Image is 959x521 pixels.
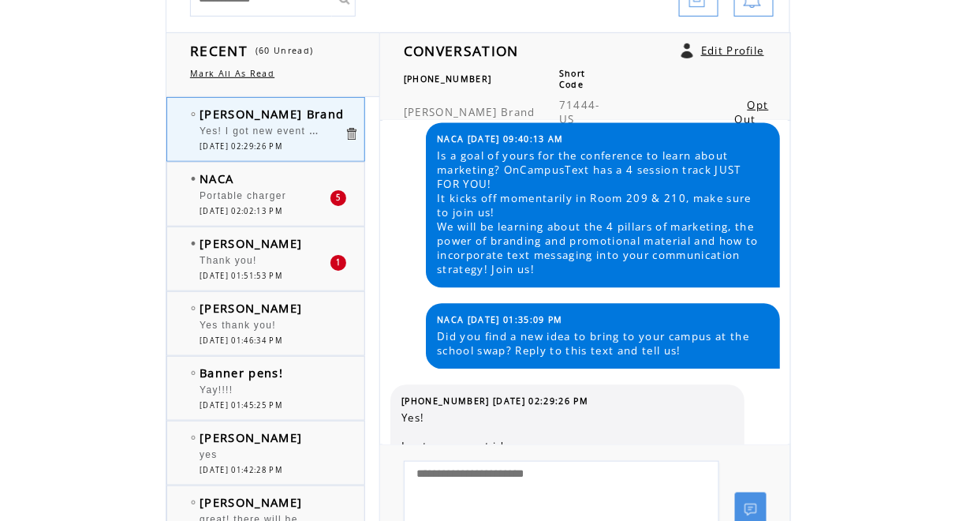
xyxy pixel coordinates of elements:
[200,271,282,281] span: [DATE] 01:51:53 PM
[191,306,196,310] img: bulletEmpty.png
[344,126,359,141] a: Click to delete these messgaes
[200,335,282,346] span: [DATE] 01:46:34 PM
[200,190,286,201] span: Portable charger
[200,449,218,460] span: yes
[191,242,196,246] img: bulletFull.png
[404,73,492,84] span: [PHONE_NUMBER]
[404,105,497,119] span: [PERSON_NAME]
[191,112,196,116] img: bulletEmpty.png
[681,43,693,58] a: Click to edit user profile
[191,371,196,375] img: bulletEmpty.png
[200,255,257,266] span: Thank you!
[200,400,282,410] span: [DATE] 01:45:25 PM
[200,235,302,251] span: [PERSON_NAME]
[256,45,314,56] span: (60 Unread)
[190,68,274,79] a: Mark All As Read
[437,315,563,326] span: NACA [DATE] 01:35:09 PM
[200,320,276,331] span: Yes thank you!
[190,41,248,60] span: RECENT
[200,106,344,122] span: [PERSON_NAME] Brand
[200,429,302,445] span: [PERSON_NAME]
[200,171,233,186] span: NACA
[191,177,196,181] img: bulletFull.png
[200,206,282,216] span: [DATE] 02:02:13 PM
[437,149,768,277] span: Is a goal of yours for the conference to learn about marketing? OnCampusText has a 4 session trac...
[437,134,564,145] span: NACA [DATE] 09:40:13 AM
[401,411,733,454] span: Yes! I got new event ideas
[330,190,346,206] div: 5
[401,396,588,407] span: [PHONE_NUMBER] [DATE] 02:29:26 PM
[501,105,535,119] span: Brand
[559,68,586,90] span: Short Code
[200,384,233,395] span: Yay!!!!
[200,494,302,510] span: [PERSON_NAME]
[559,98,600,126] span: 71444-US
[200,122,337,137] span: Yes! I got new event ideas
[200,141,282,152] span: [DATE] 02:29:26 PM
[200,465,282,475] span: [DATE] 01:42:28 PM
[191,436,196,440] img: bulletEmpty.png
[437,330,768,358] span: Did you find a new idea to bring to your campus at the school swap? Reply to this text and tell us!
[200,365,283,380] span: Banner pens!
[735,98,769,126] a: Opt Out
[191,500,196,504] img: bulletEmpty.png
[404,41,519,60] span: CONVERSATION
[701,43,764,58] a: Edit Profile
[200,300,302,316] span: [PERSON_NAME]
[330,255,346,271] div: 1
